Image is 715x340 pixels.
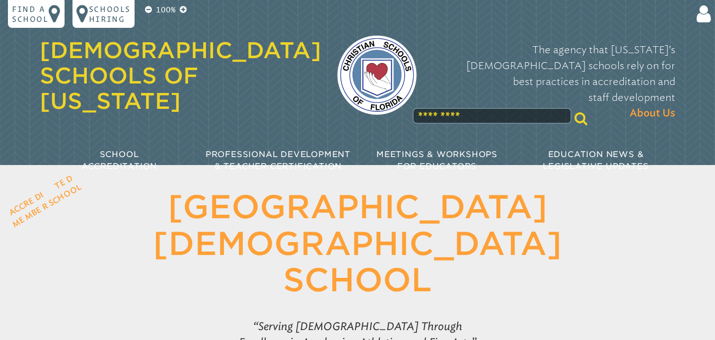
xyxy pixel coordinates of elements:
img: csf-logo-web-colors.png [337,35,417,115]
p: 100% [154,4,178,16]
p: Find a school [12,4,49,24]
span: Meetings & Workshops for Educators [376,150,498,171]
a: [DEMOGRAPHIC_DATA] Schools of [US_STATE] [40,37,321,114]
span: Education News & Legislative Updates [543,150,648,171]
span: Professional Development & Teacher Certification [206,150,351,171]
span: About Us [630,105,675,121]
p: Schools Hiring [89,4,131,24]
h1: [GEOGRAPHIC_DATA] [DEMOGRAPHIC_DATA] School [102,189,613,299]
span: School Accreditation [81,150,157,171]
p: The agency that [US_STATE]’s [DEMOGRAPHIC_DATA] schools rely on for best practices in accreditati... [432,42,675,121]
